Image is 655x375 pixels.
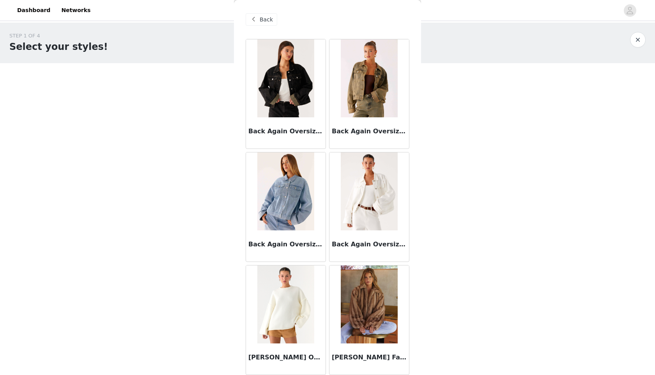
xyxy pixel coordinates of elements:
[626,4,634,17] div: avatar
[257,265,314,343] img: Jack Oversized Knit Sweater - Cream
[9,40,108,54] h1: Select your styles!
[332,127,407,136] h3: Back Again Oversized Denim Jacket - Brown Sand Wash
[248,127,323,136] h3: Back Again Oversized Denim Jacket - Acid Charcoal
[12,2,55,19] a: Dashboard
[260,16,273,24] span: Back
[341,152,397,230] img: Back Again Oversized Denim Jacket - White
[9,32,108,40] div: STEP 1 OF 4
[332,353,407,362] h3: [PERSON_NAME] Faux Fur [PERSON_NAME]
[248,240,323,249] h3: Back Again Oversized Denim Jacket - Light Wash Blue
[248,353,323,362] h3: [PERSON_NAME] Oversized Knit Sweater - Cream
[257,152,314,230] img: Back Again Oversized Denim Jacket - Light Wash Blue
[341,39,397,117] img: Back Again Oversized Denim Jacket - Brown Sand Wash
[332,240,407,249] h3: Back Again Oversized Denim Jacket - White
[341,265,397,343] img: Naylor Faux Fur Jacket - Brown
[257,39,314,117] img: Back Again Oversized Denim Jacket - Acid Charcoal
[57,2,95,19] a: Networks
